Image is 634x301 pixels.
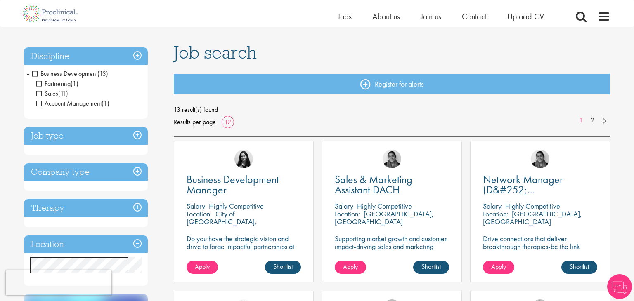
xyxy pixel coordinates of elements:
[187,172,279,197] span: Business Development Manager
[357,201,412,211] p: Highly Competitive
[209,201,264,211] p: Highly Competitive
[483,209,582,226] p: [GEOGRAPHIC_DATA], [GEOGRAPHIC_DATA]
[195,262,210,271] span: Apply
[507,11,544,22] a: Upload CV
[32,69,108,78] span: Business Development
[483,235,597,266] p: Drive connections that deliver breakthrough therapies-be the link between innovation and impact i...
[483,172,586,207] span: Network Manager (D&#252;[GEOGRAPHIC_DATA])
[174,116,216,128] span: Results per page
[102,99,109,108] span: (1)
[421,11,441,22] a: Join us
[483,174,597,195] a: Network Manager (D&#252;[GEOGRAPHIC_DATA])
[187,209,257,234] p: City of [GEOGRAPHIC_DATA], [GEOGRAPHIC_DATA]
[27,67,29,80] span: -
[187,235,301,282] p: Do you have the strategic vision and drive to forge impactful partnerships at the forefront of ph...
[36,89,58,98] span: Sales
[575,116,587,125] a: 1
[36,79,71,88] span: Partnering
[335,172,412,197] span: Sales & Marketing Assistant DACH
[187,261,218,274] a: Apply
[483,261,514,274] a: Apply
[71,79,78,88] span: (1)
[24,199,148,217] h3: Therapy
[561,261,597,274] a: Shortlist
[97,69,108,78] span: (13)
[36,99,109,108] span: Account Management
[335,174,449,195] a: Sales & Marketing Assistant DACH
[36,89,68,98] span: Sales
[174,103,610,116] span: 13 result(s) found
[335,201,353,211] span: Salary
[24,47,148,65] h3: Discipline
[187,201,205,211] span: Salary
[335,261,366,274] a: Apply
[24,127,148,145] h3: Job type
[338,11,352,22] a: Jobs
[372,11,400,22] a: About us
[174,74,610,94] a: Register for alerts
[222,118,234,126] a: 12
[187,174,301,195] a: Business Development Manager
[505,201,560,211] p: Highly Competitive
[32,69,97,78] span: Business Development
[187,209,212,219] span: Location:
[24,163,148,181] h3: Company type
[234,150,253,168] img: Indre Stankeviciute
[491,262,506,271] span: Apply
[6,270,111,295] iframe: reCAPTCHA
[174,41,257,63] span: Job search
[383,150,401,168] img: Anjali Parbhu
[607,274,632,299] img: Chatbot
[413,261,449,274] a: Shortlist
[483,201,502,211] span: Salary
[335,209,434,226] p: [GEOGRAPHIC_DATA], [GEOGRAPHIC_DATA]
[335,209,360,219] span: Location:
[265,261,301,274] a: Shortlist
[58,89,68,98] span: (11)
[36,99,102,108] span: Account Management
[36,79,78,88] span: Partnering
[531,150,549,168] img: Anjali Parbhu
[343,262,358,271] span: Apply
[335,235,449,266] p: Supporting market growth and customer impact-driving sales and marketing excellence across DACH i...
[24,235,148,253] h3: Location
[483,209,508,219] span: Location:
[587,116,599,125] a: 2
[462,11,487,22] a: Contact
